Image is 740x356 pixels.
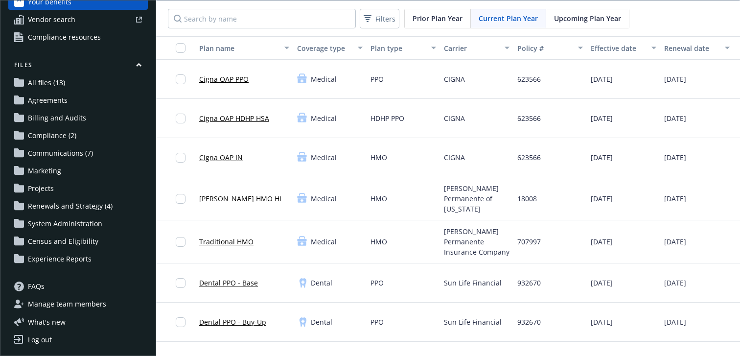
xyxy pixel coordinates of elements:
span: Filters [362,12,397,26]
div: Log out [28,332,52,348]
span: PPO [370,74,384,84]
a: Dental PPO - Base [199,278,258,288]
span: Dental [311,278,332,288]
a: Cigna OAP IN [199,152,243,163]
input: Toggle Row Selected [176,114,185,123]
span: System Administration [28,216,102,232]
span: HMO [370,152,387,163]
div: Plan type [370,43,425,53]
span: Sun Life Financial [444,317,502,327]
span: FAQs [28,279,45,294]
a: Marketing [8,163,148,179]
span: Census and Eligibility [28,234,98,249]
span: Billing and Audits [28,110,86,126]
span: 932670 [517,317,541,327]
a: Billing and Audits [8,110,148,126]
span: Upcoming Plan Year [554,13,621,24]
span: [DATE] [664,193,686,204]
span: 707997 [517,237,541,247]
input: Toggle Row Selected [176,237,185,247]
a: Cigna OAP HDHP HSA [199,113,269,123]
span: Medical [311,193,337,204]
span: Dental [311,317,332,327]
span: All files (13) [28,75,65,91]
span: Medical [311,152,337,163]
span: [DATE] [591,278,613,288]
span: HMO [370,237,387,247]
div: Policy # [517,43,572,53]
span: [DATE] [591,152,613,163]
span: [DATE] [664,278,686,288]
span: 18008 [517,193,537,204]
input: Toggle Row Selected [176,194,185,204]
span: 623566 [517,74,541,84]
a: Communications (7) [8,145,148,161]
a: All files (13) [8,75,148,91]
span: Medical [311,237,337,247]
span: 623566 [517,113,541,123]
a: Compliance (2) [8,128,148,143]
button: Filters [360,9,399,28]
button: Plan type [367,36,440,60]
a: Experience Reports [8,251,148,267]
div: Renewal date [664,43,719,53]
span: [PERSON_NAME] Permanente of [US_STATE] [444,183,509,214]
span: Compliance (2) [28,128,76,143]
button: What's new [8,317,81,327]
span: Filters [375,14,395,24]
span: CIGNA [444,113,465,123]
input: Toggle Row Selected [176,74,185,84]
a: Vendor search [8,12,148,27]
span: Communications (7) [28,145,93,161]
span: [DATE] [591,237,613,247]
span: [DATE] [591,193,613,204]
a: Manage team members [8,296,148,312]
button: Coverage type [293,36,367,60]
input: Select all [176,43,185,53]
span: PPO [370,317,384,327]
div: Plan name [199,43,278,53]
span: Renewals and Strategy (4) [28,198,113,214]
a: Agreements [8,93,148,108]
span: 623566 [517,152,541,163]
span: CIGNA [444,74,465,84]
span: [DATE] [664,317,686,327]
span: Experience Reports [28,251,92,267]
input: Toggle Row Selected [176,278,185,288]
span: [DATE] [664,74,686,84]
span: Projects [28,181,54,196]
span: PPO [370,278,384,288]
a: Cigna OAP PPO [199,74,249,84]
input: Toggle Row Selected [176,317,185,327]
span: CIGNA [444,152,465,163]
span: Manage team members [28,296,106,312]
span: Prior Plan Year [413,13,462,24]
span: Medical [311,113,337,123]
a: Compliance resources [8,29,148,45]
a: Projects [8,181,148,196]
button: Effective date [587,36,660,60]
a: FAQs [8,279,148,294]
span: Marketing [28,163,61,179]
input: Toggle Row Selected [176,153,185,163]
span: [DATE] [664,237,686,247]
span: 932670 [517,278,541,288]
div: Effective date [591,43,646,53]
span: Vendor search [28,12,75,27]
span: What ' s new [28,317,66,327]
span: Medical [311,74,337,84]
button: Renewal date [660,36,734,60]
span: [DATE] [664,113,686,123]
a: System Administration [8,216,148,232]
a: Renewals and Strategy (4) [8,198,148,214]
button: Files [8,61,148,73]
span: [DATE] [664,152,686,163]
span: HDHP PPO [370,113,404,123]
a: [PERSON_NAME] HMO HI [199,193,281,204]
button: Policy # [513,36,587,60]
span: [DATE] [591,74,613,84]
span: [PERSON_NAME] Permanente Insurance Company [444,226,509,257]
a: Traditional HMO [199,237,254,247]
span: Agreements [28,93,68,108]
div: Carrier [444,43,499,53]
